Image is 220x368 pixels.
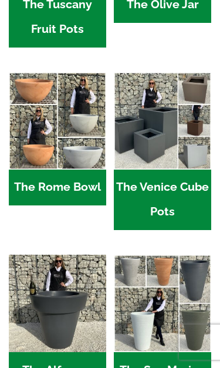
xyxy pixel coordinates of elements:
img: The Rome Bowl [9,72,106,170]
img: The Alfresco Pots [9,255,106,352]
img: The Venice Cube Pots [114,72,211,170]
a: Visit product category The Rome Bowl [9,72,106,205]
h2: The Rome Bowl [9,170,106,206]
a: Visit product category The Venice Cube Pots [114,72,211,230]
h2: The Venice Cube Pots [114,170,211,231]
img: The San Marino Pots [114,255,211,352]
